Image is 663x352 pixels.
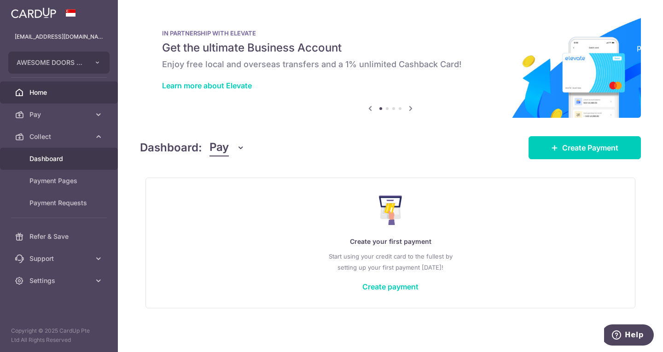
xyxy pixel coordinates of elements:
[529,136,641,159] a: Create Payment
[162,29,619,37] p: IN PARTNERSHIP WITH ELEVATE
[362,282,419,291] a: Create payment
[209,139,229,156] span: Pay
[164,236,616,247] p: Create your first payment
[29,88,90,97] span: Home
[604,324,654,347] iframe: Opens a widget where you can find more information
[162,81,252,90] a: Learn more about Elevate
[162,40,619,55] h5: Get the ultimate Business Account
[17,58,85,67] span: AWESOME DOORS PTE. LTD.
[140,139,202,156] h4: Dashboard:
[15,32,103,41] p: [EMAIL_ADDRESS][DOMAIN_NAME]
[29,132,90,141] span: Collect
[562,142,618,153] span: Create Payment
[29,176,90,185] span: Payment Pages
[29,232,90,241] span: Refer & Save
[379,196,402,225] img: Make Payment
[29,198,90,208] span: Payment Requests
[11,7,56,18] img: CardUp
[209,139,245,156] button: Pay
[162,59,619,70] h6: Enjoy free local and overseas transfers and a 1% unlimited Cashback Card!
[29,154,90,163] span: Dashboard
[29,254,90,263] span: Support
[8,52,110,74] button: AWESOME DOORS PTE. LTD.
[29,276,90,285] span: Settings
[140,15,641,118] img: Renovation banner
[29,110,90,119] span: Pay
[164,251,616,273] p: Start using your credit card to the fullest by setting up your first payment [DATE]!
